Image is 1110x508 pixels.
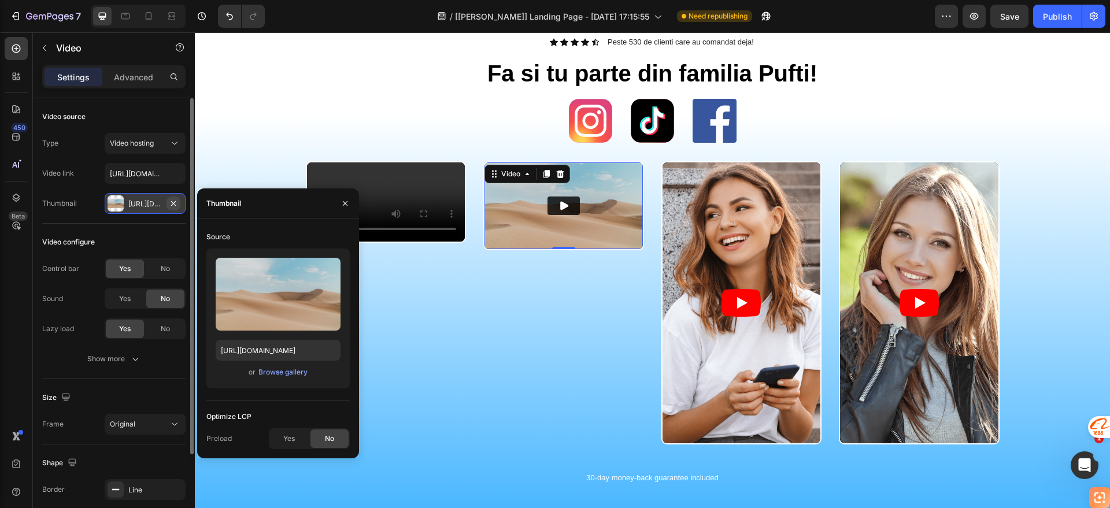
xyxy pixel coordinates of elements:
p: Settings [57,71,90,83]
div: Lazy load [42,324,74,334]
img: tab_keywords_by_traffic_grey.svg [115,67,124,76]
button: Publish [1033,5,1082,28]
img: gempages_432750572815254551-e029eb94-a983-4de1-9bfa-5068c187a9f0.svg [374,66,417,110]
span: or [249,365,256,379]
div: Type [42,138,58,149]
button: Play [353,164,385,183]
img: logo_orange.svg [18,18,28,28]
iframe: Intercom live chat [1071,451,1098,479]
div: Video configure [42,237,95,247]
span: No [161,264,170,274]
div: Source [206,232,230,242]
div: Beta [9,212,28,221]
div: 450 [11,123,28,132]
span: Yes [283,433,295,444]
img: Alt image [290,130,448,217]
div: Domain: [DOMAIN_NAME] [30,30,127,39]
span: Yes [119,324,131,334]
span: Original [110,420,135,428]
div: Video [304,136,328,147]
iframe: Design area [195,32,1110,508]
button: Video hosting [105,133,186,154]
div: Video link [42,168,74,179]
img: tab_domain_overview_orange.svg [31,67,40,76]
div: Line [128,485,183,495]
button: Play [705,257,744,284]
span: No [325,433,334,444]
span: [[PERSON_NAME]] Landing Page - [DATE] 17:15:55 [455,10,649,23]
div: Frame [42,419,64,429]
div: Shape [42,455,79,471]
div: Publish [1043,10,1072,23]
img: preview-image [216,258,341,331]
span: Save [1000,12,1019,21]
p: 30-day money-back guarantee included [112,441,804,451]
span: No [161,294,170,304]
div: Undo/Redo [218,5,265,28]
div: [URL][DOMAIN_NAME] [128,199,162,209]
div: Thumbnail [42,198,77,209]
input: Insert video url here [105,163,186,184]
span: 1 [1094,434,1104,443]
div: Border [42,484,65,495]
span: Video hosting [110,139,154,147]
video: Video [112,130,271,209]
div: v 4.0.25 [32,18,57,28]
div: Keywords by Traffic [128,68,195,76]
div: Size [42,390,73,406]
button: Show more [42,348,186,369]
span: Yes [119,294,131,304]
div: Video source [42,112,86,122]
button: Play [527,257,566,284]
button: Browse gallery [258,366,308,378]
button: Save [990,5,1028,28]
span: / [450,10,453,23]
img: website_grey.svg [18,30,28,39]
div: Control bar [42,264,79,274]
div: Thumbnail [206,198,241,209]
div: Optimize LCP [206,411,251,422]
p: 7 [76,9,81,23]
button: Original [105,414,186,435]
button: 7 [5,5,86,28]
span: Yes [119,264,131,274]
div: Preload [206,433,232,444]
p: Advanced [114,71,153,83]
input: https://example.com/image.jpg [216,340,341,361]
div: Domain Overview [44,68,103,76]
img: gempages_572383915088544992-7d01decf-e587-4c48-a8e5-d1ca99a94343.png [498,66,541,110]
span: Need republishing [689,11,748,21]
img: gempages_432750572815254551-e27f2962-e731-433f-840e-3ffa95b215f9.svg [436,66,479,110]
div: Browse gallery [258,367,308,377]
div: Sound [42,294,63,304]
div: Show more [87,353,141,365]
p: Video [56,41,154,55]
span: No [161,324,170,334]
